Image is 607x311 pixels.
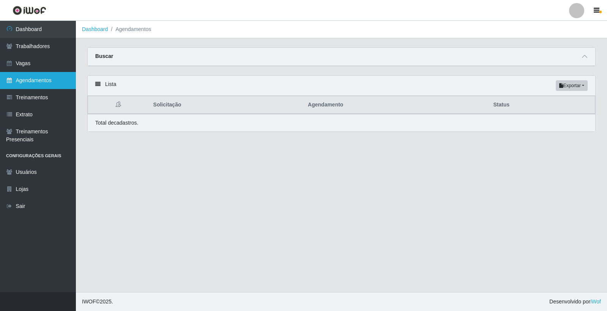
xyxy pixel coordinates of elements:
div: Lista [88,76,595,96]
th: Status [489,96,595,114]
nav: breadcrumb [76,21,607,38]
p: Total de cadastros. [95,119,138,127]
a: Dashboard [82,26,108,32]
a: iWof [590,298,601,305]
th: Solicitação [149,96,303,114]
button: Exportar [556,80,588,91]
span: IWOF [82,298,96,305]
th: Agendamento [303,96,489,114]
img: CoreUI Logo [13,6,46,15]
span: Desenvolvido por [549,298,601,306]
li: Agendamentos [108,25,151,33]
strong: Buscar [95,53,113,59]
span: © 2025 . [82,298,113,306]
